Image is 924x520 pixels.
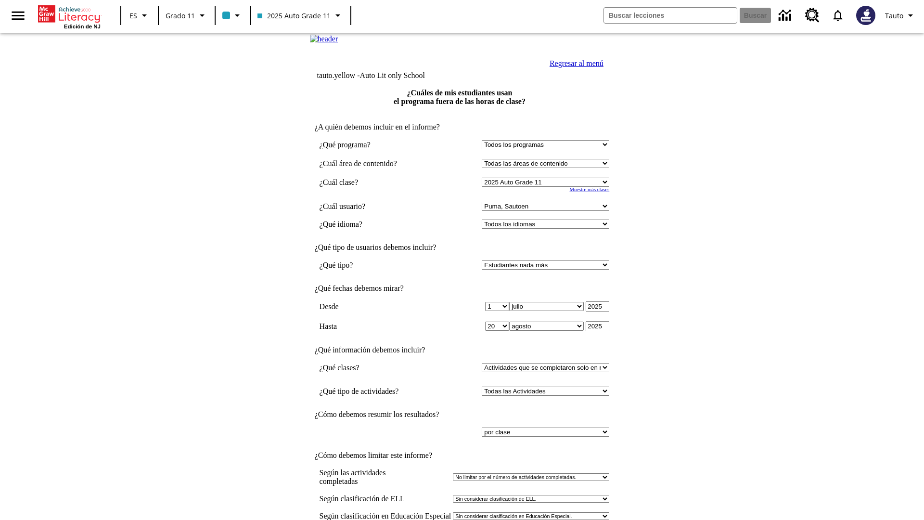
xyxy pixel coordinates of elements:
[320,159,397,168] nobr: ¿Cuál área de contenido?
[310,410,610,419] td: ¿Cómo debemos resumir los resultados?
[885,11,903,21] span: Tauto
[850,3,881,28] button: Escoja un nuevo avatar
[4,1,32,30] button: Abrir el menú lateral
[320,301,428,312] td: Desde
[394,89,526,105] a: ¿Cuáles de mis estudiantes usan el programa fuera de las horas de clase?
[254,7,347,24] button: Clase: 2025 Auto Grade 11, Selecciona una clase
[129,11,137,21] span: ES
[320,321,428,331] td: Hasta
[604,8,737,23] input: Buscar campo
[310,35,338,43] img: header
[162,7,212,24] button: Grado: Grado 11, Elige un grado
[881,7,920,24] button: Perfil/Configuración
[320,387,428,396] td: ¿Qué tipo de actividades?
[310,346,610,354] td: ¿Qué información debemos incluir?
[320,178,428,187] td: ¿Cuál clase?
[320,494,451,503] td: Según clasificación de ELL
[310,451,610,460] td: ¿Cómo debemos limitar este informe?
[166,11,195,21] span: Grado 11
[359,71,425,79] nobr: Auto Lit only School
[310,243,610,252] td: ¿Qué tipo de usuarios debemos incluir?
[320,202,428,211] td: ¿Cuál usuario?
[320,140,428,149] td: ¿Qué programa?
[773,2,799,29] a: Centro de información
[320,363,428,372] td: ¿Qué clases?
[218,7,247,24] button: El color de la clase es azul claro. Cambiar el color de la clase.
[320,260,428,270] td: ¿Qué tipo?
[799,2,825,28] a: Centro de recursos, Se abrirá en una pestaña nueva.
[856,6,875,25] img: Avatar
[320,468,451,486] td: Según las actividades completadas
[257,11,331,21] span: 2025 Auto Grade 11
[64,24,101,29] span: Edición de NJ
[310,284,610,293] td: ¿Qué fechas debemos mirar?
[38,3,101,29] div: Portada
[569,187,609,192] a: Muestre más clases
[550,59,603,67] a: Regresar al menú
[825,3,850,28] a: Notificaciones
[320,220,428,229] td: ¿Qué idioma?
[317,71,493,80] td: tauto.yellow -
[124,7,155,24] button: Lenguaje: ES, Selecciona un idioma
[310,123,610,131] td: ¿A quién debemos incluir en el informe?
